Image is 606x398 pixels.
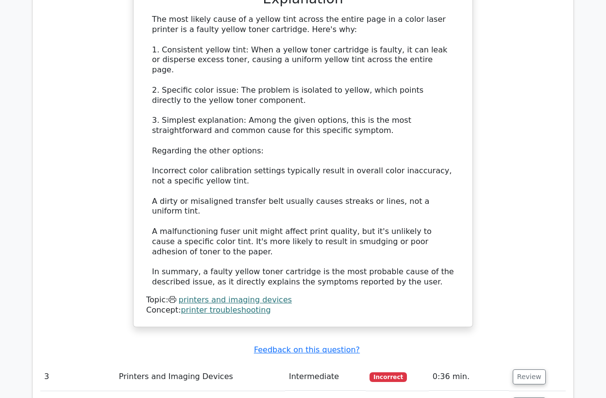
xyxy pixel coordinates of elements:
td: Intermediate [285,363,366,391]
td: 0:36 min. [429,363,509,391]
td: Printers and Imaging Devices [115,363,285,391]
a: printer troubleshooting [181,305,271,315]
button: Review [513,369,546,384]
a: Feedback on this question? [254,345,360,354]
div: The most likely cause of a yellow tint across the entire page in a color laser printer is a fault... [152,15,454,287]
span: Incorrect [370,372,407,382]
td: 3 [40,363,115,391]
div: Concept: [146,305,460,315]
div: Topic: [146,295,460,305]
a: printers and imaging devices [179,295,292,304]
